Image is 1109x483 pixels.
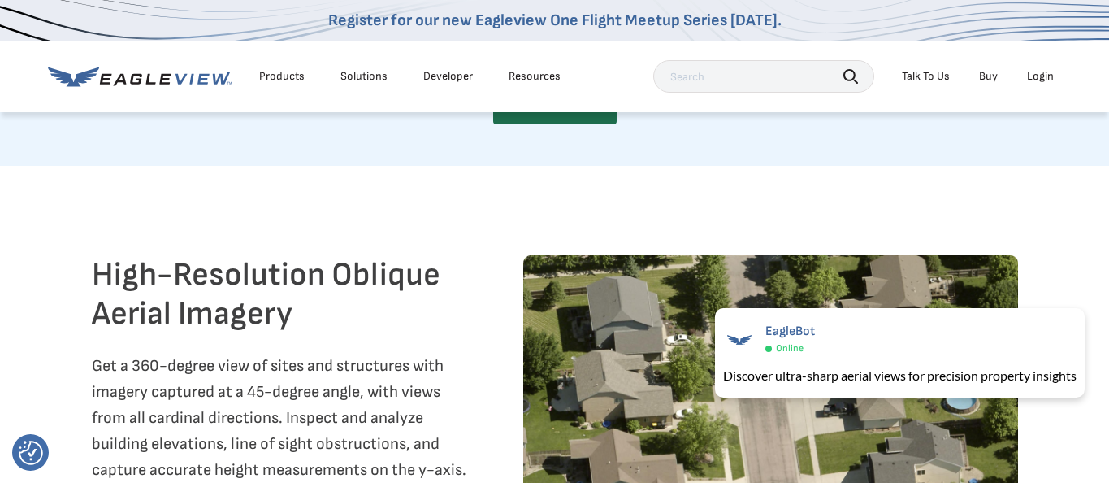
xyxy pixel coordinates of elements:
[423,69,473,84] a: Developer
[92,255,471,333] h2: High-Resolution Oblique Aerial Imagery
[259,69,305,84] div: Products
[328,11,782,30] a: Register for our new Eagleview One Flight Meetup Series [DATE].
[19,441,43,465] button: Consent Preferences
[723,324,756,356] img: EagleBot
[340,69,388,84] div: Solutions
[19,441,43,465] img: Revisit consent button
[765,324,815,339] span: EagleBot
[902,69,950,84] div: Talk To Us
[723,366,1077,385] div: Discover ultra-sharp aerial views for precision property insights
[979,69,998,84] a: Buy
[776,342,804,355] span: Online
[509,69,561,84] div: Resources
[653,60,874,93] input: Search
[1027,69,1054,84] div: Login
